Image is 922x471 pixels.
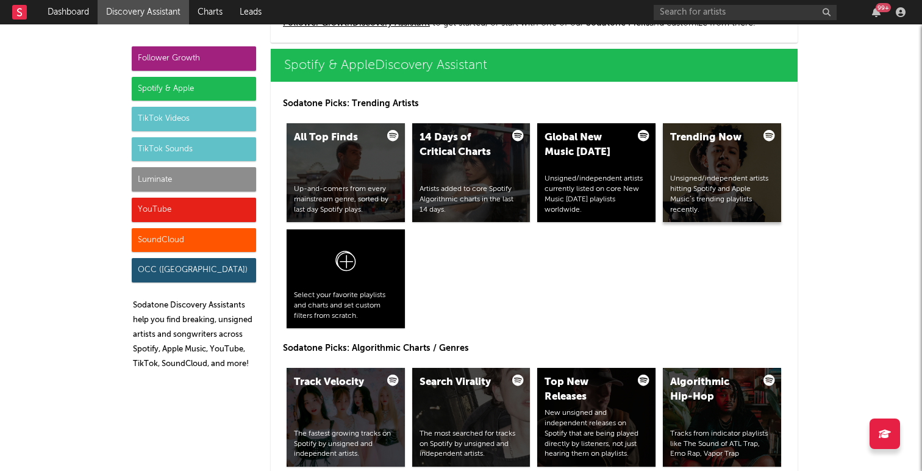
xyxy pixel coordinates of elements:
div: Search Virality [420,375,502,390]
div: SoundCloud [132,228,256,253]
div: Select your favorite playlists and charts and set custom filters from scratch. [294,290,398,321]
div: Artists added to core Spotify Algorithmic charts in the last 14 days. [420,184,523,215]
p: Sodatone Picks: Algorithmic Charts / Genres [283,341,785,356]
a: Spotify & AppleDiscovery Assistant [271,49,798,82]
a: Search ViralityThe most searched for tracks on Spotify by unsigned and independent artists. [412,368,531,467]
div: Unsigned/independent artists hitting Spotify and Apple Music’s trending playlists recently. [670,174,774,215]
div: Follower Growth [132,46,256,71]
p: Sodatone Discovery Assistants help you find breaking, unsigned artists and songwriters across Spo... [133,298,256,372]
div: Global New Music [DATE] [545,131,627,160]
a: Select your favorite playlists and charts and set custom filters from scratch. [287,229,405,328]
div: TikTok Sounds [132,137,256,162]
a: Trending NowUnsigned/independent artists hitting Spotify and Apple Music’s trending playlists rec... [663,123,781,222]
a: All Top FindsUp-and-comers from every mainstream genre, sorted by last day Spotify plays. [287,123,405,222]
div: Luminate [132,167,256,192]
div: Trending Now [670,131,753,145]
div: 14 Days of Critical Charts [420,131,502,160]
div: All Top Finds [294,131,377,145]
a: Follower GrowthDiscovery Assistant [283,19,430,27]
a: Global New Music [DATE]Unsigned/independent artists currently listed on core New Music [DATE] pla... [537,123,656,222]
div: Track Velocity [294,375,377,390]
button: 99+ [872,7,881,17]
div: Tracks from indicator playlists like The Sound of ATL Trap, Emo Rap, Vapor Trap [670,429,774,459]
a: Top New ReleasesNew unsigned and independent releases on Spotify that are being played directly b... [537,368,656,467]
div: The fastest growing tracks on Spotify by unsigned and independent artists. [294,429,398,459]
div: 99 + [876,3,891,12]
a: 14 Days of Critical ChartsArtists added to core Spotify Algorithmic charts in the last 14 days. [412,123,531,222]
div: Spotify & Apple [132,77,256,101]
div: Top New Releases [545,375,627,404]
p: Sodatone Picks: Trending Artists [283,96,785,111]
div: TikTok Videos [132,107,256,131]
div: New unsigned and independent releases on Spotify that are being played directly by listeners, not... [545,408,648,459]
a: Algorithmic Hip-HopTracks from indicator playlists like The Sound of ATL Trap, Emo Rap, Vapor Trap [663,368,781,467]
div: Up-and-comers from every mainstream genre, sorted by last day Spotify plays. [294,184,398,215]
span: Sodatone Picks [586,19,649,27]
div: YouTube [132,198,256,222]
div: Algorithmic Hip-Hop [670,375,753,404]
div: Unsigned/independent artists currently listed on core New Music [DATE] playlists worldwide. [545,174,648,215]
a: Track VelocityThe fastest growing tracks on Spotify by unsigned and independent artists. [287,368,405,467]
div: OCC ([GEOGRAPHIC_DATA]) [132,258,256,282]
div: The most searched for tracks on Spotify by unsigned and independent artists. [420,429,523,459]
input: Search for artists [654,5,837,20]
